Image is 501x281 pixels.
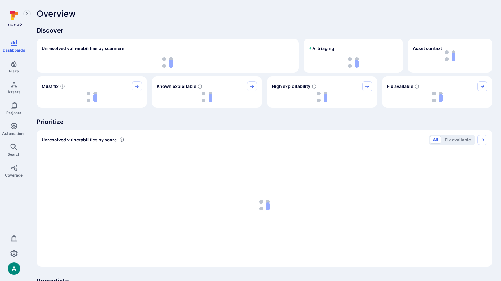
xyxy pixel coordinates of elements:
[202,92,212,102] img: Loading...
[152,76,262,108] div: Known exploitable
[42,83,59,90] span: Must fix
[3,48,25,53] span: Dashboards
[42,57,294,68] div: loading spinner
[60,84,65,89] svg: Risk score >=40 , missed SLA
[267,76,377,108] div: High exploitability
[8,262,20,275] div: Arjan Dehar
[387,91,487,103] div: loading spinner
[5,173,23,177] span: Coverage
[272,83,310,90] span: High exploitability
[309,45,334,52] h2: AI triaging
[387,83,413,90] span: Fix available
[309,57,398,68] div: loading spinner
[37,117,492,126] span: Prioritize
[162,57,173,68] img: Loading...
[42,149,487,262] div: loading spinner
[9,69,19,73] span: Risks
[37,9,76,19] span: Overview
[430,136,441,144] button: All
[442,136,474,144] button: Fix available
[317,92,327,102] img: Loading...
[413,45,442,52] span: Asset context
[23,10,31,17] button: Expand navigation menu
[197,84,202,89] svg: Confirmed exploitable by KEV
[37,26,492,35] span: Discover
[7,90,20,94] span: Assets
[348,57,359,68] img: Loading...
[157,91,257,103] div: loading spinner
[42,91,142,103] div: loading spinner
[25,11,29,16] i: Expand navigation menu
[272,91,372,103] div: loading spinner
[259,200,270,210] img: Loading...
[6,110,21,115] span: Projects
[432,92,443,102] img: Loading...
[157,83,196,90] span: Known exploitable
[8,262,20,275] img: ACg8ocLSa5mPYBaXNx3eFu_EmspyJX0laNWN7cXOFirfQ7srZveEpg=s96-c
[7,152,20,157] span: Search
[42,137,117,143] span: Unresolved vulnerabilities by score
[2,131,25,136] span: Automations
[37,76,147,108] div: Must fix
[312,84,317,89] svg: EPSS score ≥ 0.7
[119,136,124,143] div: Number of vulnerabilities in status 'Open' 'Triaged' and 'In process' grouped by score
[87,92,97,102] img: Loading...
[414,84,419,89] svg: Vulnerabilities with fix available
[382,76,492,108] div: Fix available
[42,45,124,52] h2: Unresolved vulnerabilities by scanners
